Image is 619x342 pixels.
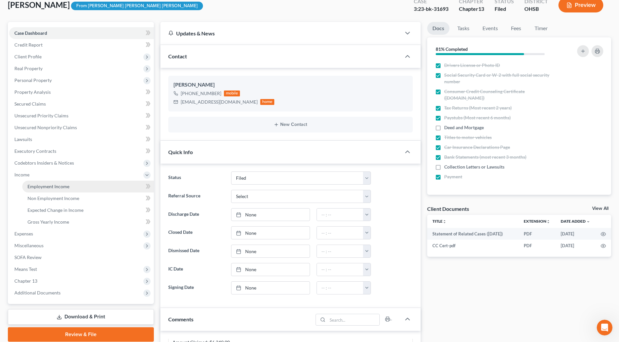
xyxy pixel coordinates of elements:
[597,320,612,335] iframe: Intercom live chat
[231,245,310,257] a: None
[27,219,69,225] span: Gross Yearly Income
[444,62,500,69] span: Drivers License or Photo ID
[21,215,26,220] button: Gif picker
[592,206,609,211] a: View All
[27,207,83,213] span: Expected Change in Income
[14,148,56,154] span: Executory Contracts
[317,263,363,276] input: -- : --
[317,282,363,294] input: -- : --
[427,240,519,251] td: CC Cert-pdf
[444,124,484,131] span: Deed and Mortgage
[452,22,475,35] a: Tasks
[9,145,154,157] a: Executory Contracts
[102,3,115,15] button: Home
[9,122,154,133] a: Unsecured Nonpriority Claims
[4,3,17,15] button: go back
[427,228,519,240] td: Statement of Related Cases ([DATE])
[231,227,310,239] a: None
[444,144,510,151] span: Car Insurance Declarations Page
[8,327,154,342] a: Review & File
[477,22,503,35] a: Events
[32,3,74,8] h1: [PERSON_NAME]
[444,164,504,170] span: Collection Letters or Lawsuits
[14,125,77,130] span: Unsecured Nonpriority Claims
[14,113,68,118] span: Unsecured Priority Claims
[14,77,52,83] span: Personal Property
[5,51,107,120] div: 🚨ATTN: [GEOGRAPHIC_DATA] of [US_STATE]The court has added a new Credit Counseling Field that we n...
[14,160,74,166] span: Codebtors Insiders & Notices
[231,282,310,294] a: None
[14,290,61,295] span: Additional Documents
[9,27,154,39] a: Case Dashboard
[168,316,193,322] span: Comments
[224,91,240,96] div: mobile
[165,171,228,185] label: Status
[165,245,228,258] label: Dismissed Date
[173,122,408,127] button: New Contact
[444,114,511,121] span: Paystubs (Most recent 6 months)
[14,54,42,59] span: Client Profile
[9,110,154,122] a: Unsecured Priority Claims
[9,86,154,98] a: Property Analysis
[495,5,514,13] div: Filed
[14,266,37,272] span: Means Test
[112,212,123,223] button: Send a message…
[529,22,553,35] a: Timer
[519,240,555,251] td: PDF
[524,219,550,224] a: Extensionunfold_more
[22,181,154,192] a: Employment Income
[165,190,228,203] label: Referral Source
[31,215,36,220] button: Upload attachment
[168,149,193,155] span: Quick Info
[444,134,492,141] span: Titles to motor vehicles
[327,314,379,325] input: Search...
[555,240,595,251] td: [DATE]
[546,220,550,224] i: unfold_more
[22,192,154,204] a: Non Employment Income
[168,53,187,59] span: Contact
[42,215,47,220] button: Start recording
[427,22,449,35] a: Docs
[32,8,61,15] p: Active 1h ago
[5,51,126,135] div: Katie says…
[444,105,512,111] span: Tax Returns (Most recent 2 years)
[181,99,258,105] div: [EMAIL_ADDRESS][DOMAIN_NAME]
[9,98,154,110] a: Secured Claims
[14,89,51,95] span: Property Analysis
[165,281,228,294] label: Signing Date
[115,3,127,14] div: Close
[14,254,42,260] span: SOFA Review
[459,5,484,13] div: Chapter
[524,5,548,13] div: OHSB
[14,278,37,284] span: Chapter 13
[14,30,47,36] span: Case Dashboard
[444,173,462,180] span: Payment
[9,251,154,263] a: SOFA Review
[22,216,154,228] a: Gross Yearly Income
[19,4,29,14] img: Profile image for Katie
[71,2,203,10] div: From [PERSON_NAME] [PERSON_NAME] [PERSON_NAME]
[231,209,310,221] a: None
[165,208,228,221] label: Discharge Date
[14,42,43,48] span: Credit Report
[181,90,221,97] div: [PHONE_NUMBER]
[586,220,590,224] i: expand_more
[414,5,448,13] div: 3:23-bk-31693
[9,39,154,51] a: Credit Report
[231,263,310,276] a: None
[14,243,44,248] span: Miscellaneous
[317,227,363,239] input: -- : --
[6,201,125,212] textarea: Message…
[10,122,62,126] div: [PERSON_NAME] • 1h ago
[444,72,560,85] span: Social Security Card or W-2 with full social security number
[317,245,363,257] input: -- : --
[14,231,33,236] span: Expenses
[444,88,560,101] span: Consumer Credit Counseling Certificate ([DOMAIN_NAME])
[168,30,393,37] div: Updates & News
[561,219,590,224] a: Date Added expand_more
[8,309,154,325] a: Download & Print
[27,184,69,189] span: Employment Income
[317,209,363,221] input: -- : --
[10,56,93,68] b: 🚨ATTN: [GEOGRAPHIC_DATA] of [US_STATE]
[9,133,154,145] a: Lawsuits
